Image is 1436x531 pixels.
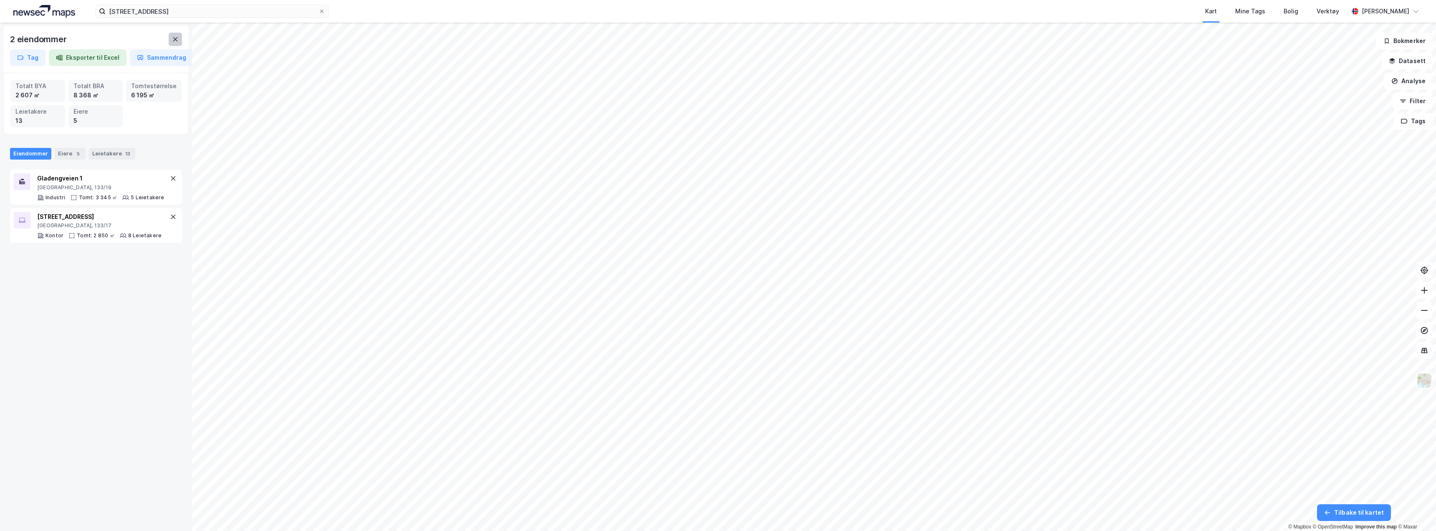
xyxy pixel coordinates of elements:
div: Eiere [55,148,86,160]
div: 5 [74,150,82,158]
div: Kontor [46,232,63,239]
div: 13 [15,116,60,125]
div: 8 368 ㎡ [73,91,118,100]
button: Analyse [1384,73,1433,89]
div: Gladengveien 1 [37,173,164,183]
div: Mine Tags [1235,6,1265,16]
div: Totalt BRA [73,81,118,91]
div: 2 607 ㎡ [15,91,60,100]
div: Bolig [1284,6,1298,16]
button: Bokmerker [1376,33,1433,49]
button: Tilbake til kartet [1317,504,1391,521]
div: Leietakere [15,107,60,116]
a: OpenStreetMap [1313,524,1353,530]
button: Datasett [1382,53,1433,69]
button: Filter [1393,93,1433,109]
div: 6 195 ㎡ [131,91,177,100]
button: Eksporter til Excel [49,49,126,66]
div: Leietakere [89,148,135,160]
div: 5 Leietakere [131,194,164,201]
button: Tags [1394,113,1433,130]
div: Kart [1205,6,1217,16]
div: [GEOGRAPHIC_DATA], 133/17 [37,222,162,229]
img: logo.a4113a55bc3d86da70a041830d287a7e.svg [13,5,75,18]
div: 8 Leietakere [128,232,162,239]
div: Eiendommer [10,148,51,160]
div: 2 eiendommer [10,33,68,46]
div: [PERSON_NAME] [1362,6,1409,16]
div: Kontrollprogram for chat [1394,491,1436,531]
a: Mapbox [1288,524,1311,530]
div: [GEOGRAPHIC_DATA], 133/19 [37,184,164,191]
div: Totalt BYA [15,81,60,91]
div: Tomt: 2 850 ㎡ [77,232,115,239]
iframe: Chat Widget [1394,491,1436,531]
div: 13 [124,150,132,158]
div: Verktøy [1317,6,1339,16]
button: Tag [10,49,46,66]
div: Tomtestørrelse [131,81,177,91]
div: Industri [46,194,66,201]
img: Z [1416,373,1432,389]
div: Tomt: 3 345 ㎡ [79,194,118,201]
div: 5 [73,116,118,125]
button: Sammendrag [130,49,193,66]
div: Eiere [73,107,118,116]
a: Improve this map [1355,524,1397,530]
input: Søk på adresse, matrikkel, gårdeiere, leietakere eller personer [106,5,319,18]
div: [STREET_ADDRESS] [37,212,162,222]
